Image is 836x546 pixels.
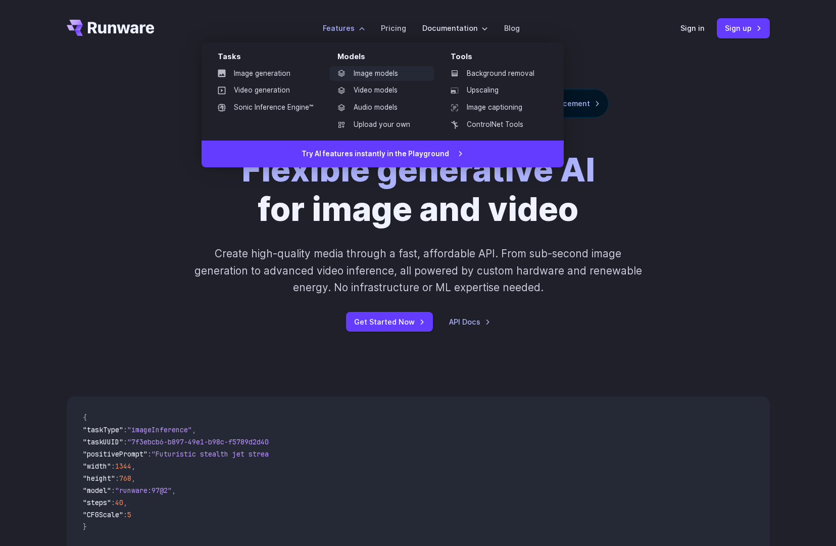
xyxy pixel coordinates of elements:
span: , [131,462,135,471]
a: API Docs [449,316,490,328]
a: Background removal [442,66,548,81]
a: Blog [504,22,520,34]
span: : [147,449,152,459]
span: } [83,522,87,531]
span: , [123,498,127,507]
span: : [123,425,127,434]
span: { [83,413,87,422]
h1: for image and video [241,150,595,229]
a: Go to / [67,20,155,36]
a: Video generation [210,83,321,98]
p: Create high-quality media through a fast, affordable API. From sub-second image generation to adv... [193,245,643,296]
strong: Flexible generative AI [241,150,595,190]
span: : [123,437,127,446]
span: , [172,486,176,495]
span: : [123,510,127,519]
span: "model" [83,486,111,495]
div: Models [337,51,434,66]
a: Pricing [381,22,406,34]
span: 1344 [115,462,131,471]
span: , [192,425,196,434]
span: "runware:97@2" [115,486,172,495]
span: "width" [83,462,111,471]
a: Image captioning [442,100,548,115]
span: "steps" [83,498,111,507]
span: "Futuristic stealth jet streaking through a neon-lit cityscape with glowing purple exhaust" [152,449,519,459]
a: Try AI features instantly in the Playground [202,141,564,168]
span: "taskType" [83,425,123,434]
a: Sign up [717,18,770,38]
a: Image generation [210,66,321,81]
span: "7f3ebcb6-b897-49e1-b98c-f5789d2d40d7" [127,437,281,446]
span: 5 [127,510,131,519]
span: : [115,474,119,483]
a: Get Started Now [346,312,433,332]
span: "height" [83,474,115,483]
span: 768 [119,474,131,483]
span: : [111,486,115,495]
a: Sign in [680,22,705,34]
span: "imageInference" [127,425,192,434]
span: : [111,498,115,507]
div: Tasks [218,51,321,66]
a: Image models [329,66,434,81]
a: ControlNet Tools [442,117,548,132]
label: Features [323,22,365,34]
label: Documentation [422,22,488,34]
a: Upload your own [329,117,434,132]
span: "CFGScale" [83,510,123,519]
div: Tools [451,51,548,66]
span: "taskUUID" [83,437,123,446]
span: , [131,474,135,483]
a: Audio models [329,100,434,115]
a: Video models [329,83,434,98]
span: 40 [115,498,123,507]
a: Sonic Inference Engine™ [210,100,321,115]
span: : [111,462,115,471]
a: Upscaling [442,83,548,98]
span: "positivePrompt" [83,449,147,459]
